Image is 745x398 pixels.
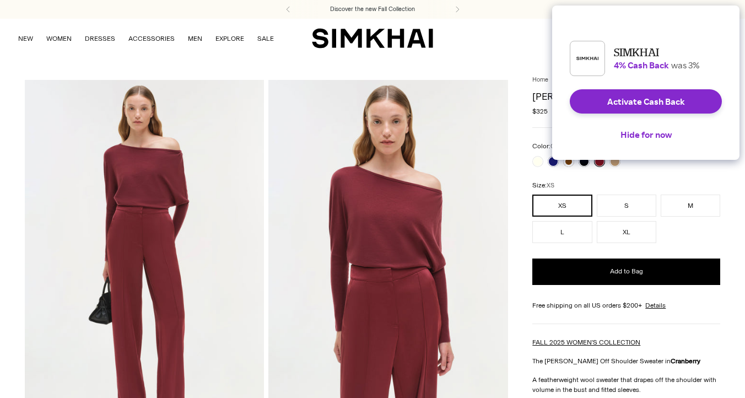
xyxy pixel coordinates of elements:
[547,182,554,189] span: XS
[532,76,548,83] a: Home
[330,5,415,14] a: Discover the new Fall Collection
[610,267,643,276] span: Add to Bag
[645,300,666,310] a: Details
[550,143,586,150] span: CRANBERRY
[188,26,202,51] a: MEN
[312,28,433,49] a: SIMKHAI
[532,106,548,116] span: $325
[532,141,586,152] label: Color:
[46,26,72,51] a: WOMEN
[532,180,554,191] label: Size:
[532,338,640,346] a: FALL 2025 WOMEN'S COLLECTION
[532,300,720,310] div: Free shipping on all US orders $200+
[671,357,700,365] strong: Cranberry
[257,26,274,51] a: SALE
[215,26,244,51] a: EXPLORE
[532,356,720,366] p: The [PERSON_NAME] Off Shoulder Sweater in
[18,26,33,51] a: NEW
[597,221,656,243] button: XL
[532,195,592,217] button: XS
[532,76,720,85] nav: breadcrumbs
[532,259,720,285] button: Add to Bag
[532,221,592,243] button: L
[661,195,720,217] button: M
[532,375,720,395] p: A featherweight wool sweater that drapes off the shoulder with volume in the bust and fitted slee...
[128,26,175,51] a: ACCESSORIES
[85,26,115,51] a: DRESSES
[597,195,656,217] button: S
[532,92,720,101] h1: [PERSON_NAME] Off Shoulder Sweater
